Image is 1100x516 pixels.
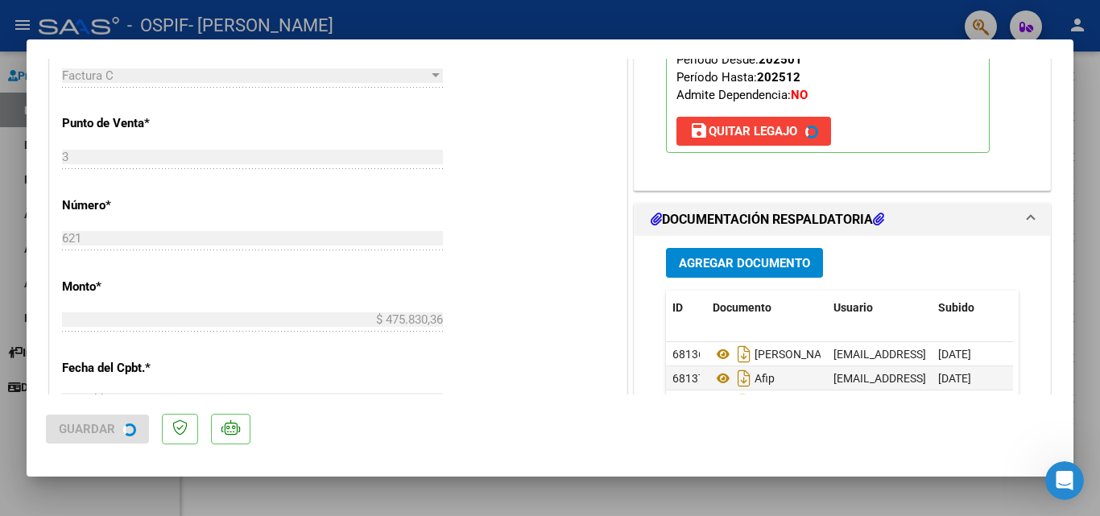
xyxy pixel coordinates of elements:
i: Descargar documento [734,365,755,391]
datatable-header-cell: Usuario [827,291,932,325]
strong: 202501 [759,52,802,67]
p: Punto de Venta [62,114,228,133]
p: Fecha del Cpbt. [62,359,228,378]
i: Descargar documento [734,341,755,367]
span: [PERSON_NAME] Documental [DATE] [713,348,939,361]
button: Agregar Documento [666,248,823,278]
button: Guardar [46,415,149,444]
span: Documento [713,301,771,314]
datatable-header-cell: Acción [1012,291,1093,325]
span: Usuario [833,301,873,314]
strong: 202512 [757,70,800,85]
span: Factura C [62,68,114,83]
h1: DOCUMENTACIÓN RESPALDATORIA [651,210,884,229]
span: CUIL: Nombre y Apellido: Período Desde: Período Hasta: Admite Dependencia: [676,17,872,102]
span: ID [672,301,683,314]
mat-expansion-panel-header: DOCUMENTACIÓN RESPALDATORIA [635,204,1050,236]
span: Agregar Documento [679,256,810,270]
datatable-header-cell: Documento [706,291,827,325]
span: [DATE] [938,348,971,361]
datatable-header-cell: Subido [932,291,1012,325]
button: Quitar Legajo [676,117,831,146]
strong: NO [791,88,808,102]
span: 68137 [672,372,705,385]
datatable-header-cell: ID [666,291,706,325]
span: Guardar [59,422,115,436]
span: [DATE] [938,372,971,385]
span: 68136 [672,348,705,361]
mat-icon: save [689,121,709,140]
iframe: Intercom live chat [1045,461,1084,500]
p: Número [62,196,228,215]
span: Afip [713,372,775,385]
span: Quitar Legajo [689,124,797,138]
span: Subido [938,301,974,314]
p: Monto [62,278,228,296]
